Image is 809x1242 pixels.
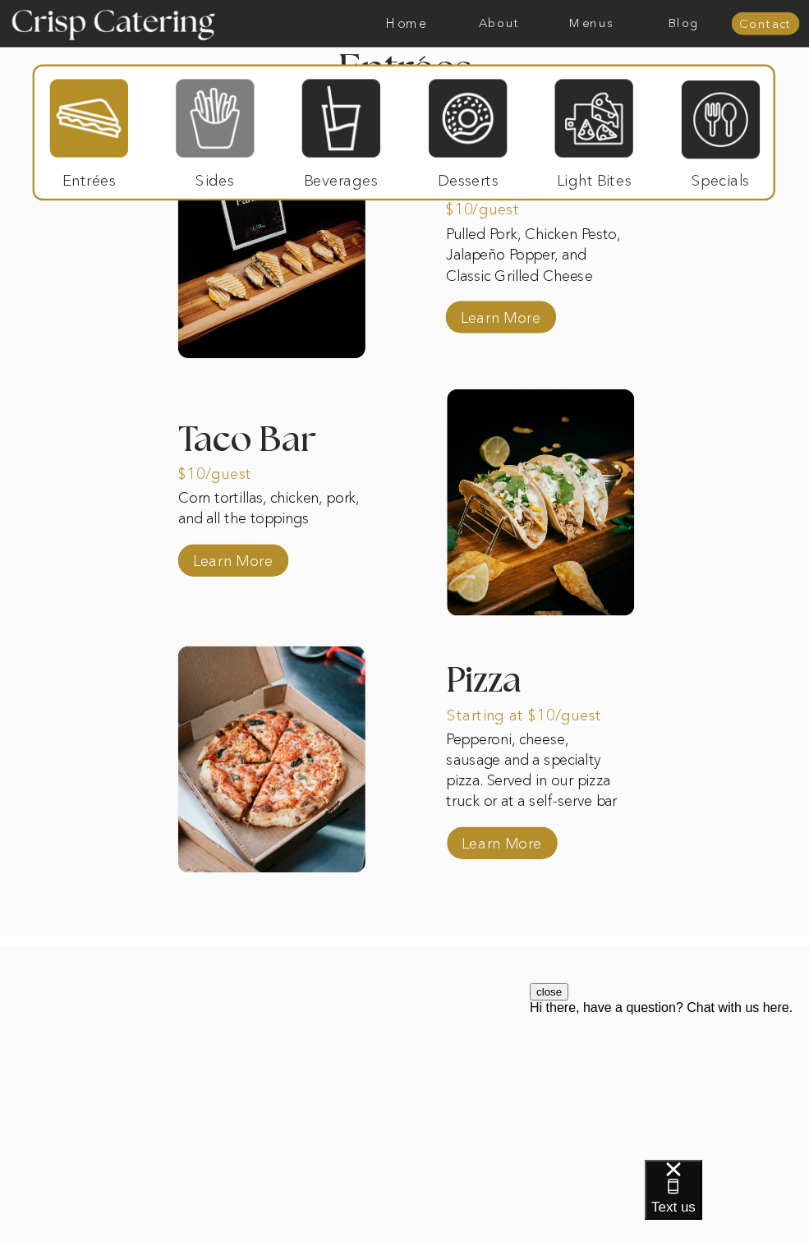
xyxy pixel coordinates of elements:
[178,488,365,553] p: Corn tortillas, chicken, pork, and all the toppings
[732,17,800,30] a: Contact
[446,664,586,703] h3: Pizza
[178,422,365,439] h3: Taco Bar
[338,50,471,76] h2: Entrees
[178,450,268,490] p: $10/guest
[457,820,547,859] a: Learn More
[530,983,809,1180] iframe: podium webchat widget prompt
[188,537,278,577] a: Learn More
[44,158,134,197] p: Entrées
[638,17,730,30] a: Blog
[645,1160,809,1242] iframe: podium webchat widget bubble
[446,224,633,289] p: Pulled Pork, Chicken Pesto, Jalapeño Popper, and Classic Grilled Cheese
[545,17,637,30] a: Menus
[675,158,765,197] p: Specials
[361,17,453,30] a: Home
[549,158,639,197] p: Light Bites
[446,186,536,226] p: $10/guest
[296,158,385,197] p: Beverages
[453,17,545,30] a: About
[456,294,545,333] a: Learn More
[447,692,626,731] p: Starting at $10/guest
[170,158,260,197] p: Sides
[446,159,633,202] h3: Paninis
[446,729,625,812] p: Pepperoni, cheese, sausage and a specialty pizza. Served in our pizza truck or at a self-serve bar
[423,158,513,197] p: Desserts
